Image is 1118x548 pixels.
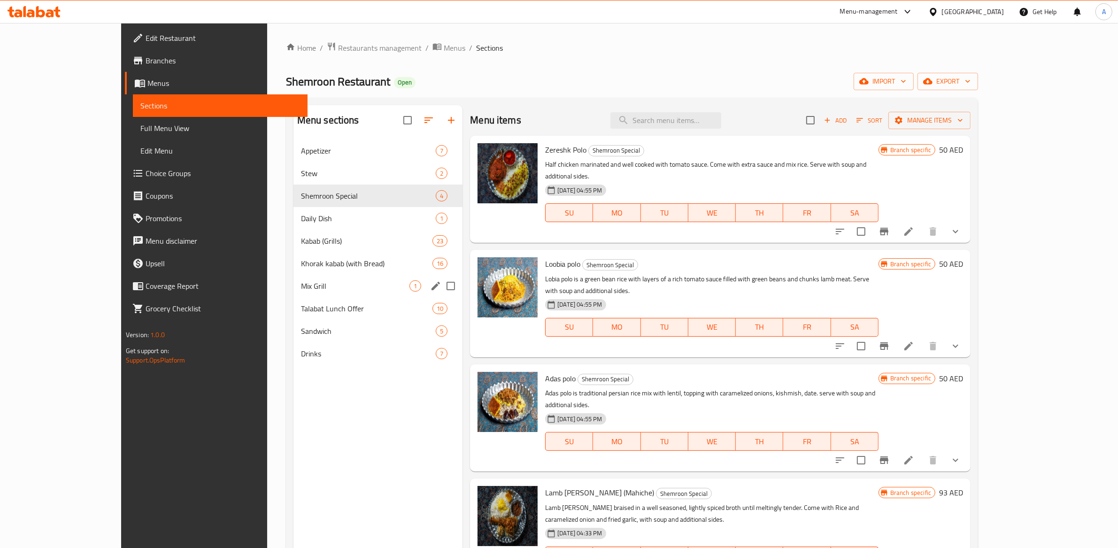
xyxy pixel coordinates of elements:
h2: Menu sections [297,113,359,127]
span: Branch specific [887,260,935,269]
span: Select to update [851,222,871,241]
span: TH [740,206,779,220]
span: Lamb [PERSON_NAME] (Mahiche) [545,486,654,500]
button: FR [783,432,831,451]
span: TU [645,206,685,220]
div: items [432,235,447,247]
button: delete [922,220,944,243]
div: Sandwich [301,325,436,337]
img: Lamb Shanks (Mahiche) [478,486,538,546]
span: Talabat Lunch Offer [301,303,432,314]
button: Manage items [888,112,971,129]
div: Shemroon Special4 [293,185,463,207]
span: MO [597,435,637,448]
button: edit [429,279,443,293]
button: MO [593,203,640,222]
div: items [436,145,447,156]
span: Get support on: [126,345,169,357]
span: SA [835,435,875,448]
div: Appetizer7 [293,139,463,162]
button: delete [922,449,944,471]
span: Drinks [301,348,436,359]
span: SA [835,320,875,334]
span: Restaurants management [338,42,422,54]
span: Select section [801,110,820,130]
span: TH [740,435,779,448]
div: [GEOGRAPHIC_DATA] [942,7,1004,17]
button: WE [688,318,736,337]
span: Shemroon Restaurant [286,71,390,92]
button: SA [831,432,879,451]
span: Menu disclaimer [146,235,301,247]
span: Mix Grill [301,280,409,292]
svg: Show Choices [950,340,961,352]
button: show more [944,449,967,471]
button: Add section [440,109,463,131]
a: Edit Menu [133,139,308,162]
span: Sections [140,100,301,111]
h6: 50 AED [939,372,963,385]
span: Daily Dish [301,213,436,224]
span: Branches [146,55,301,66]
span: Edit Restaurant [146,32,301,44]
span: Appetizer [301,145,436,156]
span: Shemroon Special [578,374,633,385]
svg: Show Choices [950,455,961,466]
a: Edit Restaurant [125,27,308,49]
span: Coupons [146,190,301,201]
a: Grocery Checklist [125,297,308,320]
h6: 50 AED [939,143,963,156]
button: show more [944,220,967,243]
div: Drinks7 [293,342,463,365]
span: export [925,76,971,87]
a: Menu disclaimer [125,230,308,252]
span: [DATE] 04:55 PM [554,415,606,424]
button: show more [944,335,967,357]
a: Upsell [125,252,308,275]
span: Loobia polo [545,257,580,271]
span: 2 [436,169,447,178]
button: SA [831,318,879,337]
a: Edit menu item [903,455,914,466]
span: Shemroon Special [589,145,644,156]
span: MO [597,206,637,220]
span: SU [549,206,589,220]
span: Select to update [851,450,871,470]
a: Menus [125,72,308,94]
span: Branch specific [887,146,935,154]
span: FR [787,320,827,334]
button: Add [820,113,850,128]
button: sort-choices [829,335,851,357]
div: Stew2 [293,162,463,185]
span: 1.0.0 [150,329,165,341]
a: Promotions [125,207,308,230]
a: Branches [125,49,308,72]
span: [DATE] 04:55 PM [554,300,606,309]
button: Branch-specific-item [873,335,895,357]
button: FR [783,203,831,222]
span: Edit Menu [140,145,301,156]
a: Coupons [125,185,308,207]
h2: Menu items [470,113,521,127]
span: Adas polo [545,371,576,386]
span: Kabab (Grills) [301,235,432,247]
img: Loobia polo [478,257,538,317]
button: export [918,73,978,90]
span: Grocery Checklist [146,303,301,314]
a: Edit menu item [903,340,914,352]
div: items [432,258,447,269]
span: Manage items [896,115,963,126]
div: items [436,190,447,201]
a: Sections [133,94,308,117]
li: / [469,42,472,54]
button: TU [641,318,688,337]
span: Stew [301,168,436,179]
div: items [436,213,447,224]
p: Lamb [PERSON_NAME] braised in a well seasoned, lightly spiced broth until meltingly tender. Come ... [545,502,879,525]
span: A [1102,7,1106,17]
button: SA [831,203,879,222]
span: 16 [433,259,447,268]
